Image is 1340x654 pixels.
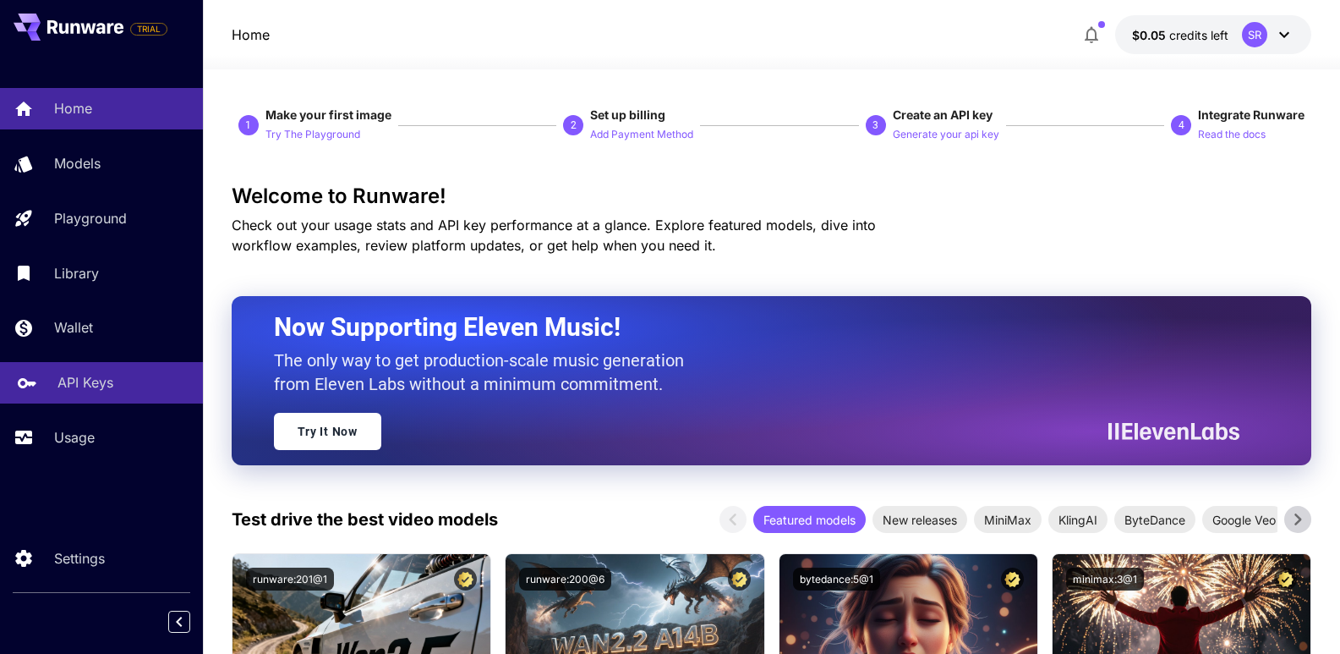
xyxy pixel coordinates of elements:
[57,372,113,393] p: API Keys
[1202,506,1286,533] div: Google Veo
[54,263,99,283] p: Library
[590,127,693,143] p: Add Payment Method
[893,107,993,122] span: Create an API key
[728,568,751,591] button: Certified Model – Vetted for best performance and includes a commercial license.
[232,25,270,45] nav: breadcrumb
[54,317,93,338] p: Wallet
[1132,28,1169,42] span: $0.05
[1169,28,1228,42] span: credits left
[753,511,866,529] span: Featured models
[590,124,693,144] button: Add Payment Method
[54,153,101,173] p: Models
[54,98,92,118] p: Home
[1048,511,1108,529] span: KlingAI
[793,568,880,591] button: bytedance:5@1
[265,107,391,122] span: Make your first image
[753,506,866,533] div: Featured models
[1198,127,1266,143] p: Read the docs
[1066,568,1144,591] button: minimax:3@1
[54,548,105,569] p: Settings
[1202,511,1286,529] span: Google Veo
[232,507,498,532] p: Test drive the best video models
[168,611,190,633] button: Collapse sidebar
[1114,511,1195,529] span: ByteDance
[1198,107,1304,122] span: Integrate Runware
[131,23,167,36] span: TRIAL
[181,607,203,637] div: Collapse sidebar
[1048,506,1108,533] div: KlingAI
[246,568,334,591] button: runware:201@1
[245,118,251,133] p: 1
[454,568,477,591] button: Certified Model – Vetted for best performance and includes a commercial license.
[590,107,665,122] span: Set up billing
[274,311,1228,343] h2: Now Supporting Eleven Music!
[1179,118,1184,133] p: 4
[265,124,360,144] button: Try The Playground
[1115,15,1311,54] button: $0.05SR
[872,118,878,133] p: 3
[974,506,1042,533] div: MiniMax
[1242,22,1267,47] div: SR
[232,25,270,45] a: Home
[232,184,1312,208] h3: Welcome to Runware!
[1114,506,1195,533] div: ByteDance
[1132,26,1228,44] div: $0.05
[872,506,967,533] div: New releases
[54,427,95,448] p: Usage
[274,413,381,450] a: Try It Now
[519,568,611,591] button: runware:200@6
[974,511,1042,529] span: MiniMax
[54,208,127,228] p: Playground
[1198,124,1266,144] button: Read the docs
[232,217,876,254] span: Check out your usage stats and API key performance at a glance. Explore featured models, dive int...
[893,127,999,143] p: Generate your api key
[1001,568,1024,591] button: Certified Model – Vetted for best performance and includes a commercial license.
[274,349,697,396] p: The only way to get production-scale music generation from Eleven Labs without a minimum commitment.
[1274,568,1297,591] button: Certified Model – Vetted for best performance and includes a commercial license.
[571,118,577,133] p: 2
[130,19,167,39] span: Add your payment card to enable full platform functionality.
[872,511,967,529] span: New releases
[893,124,999,144] button: Generate your api key
[265,127,360,143] p: Try The Playground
